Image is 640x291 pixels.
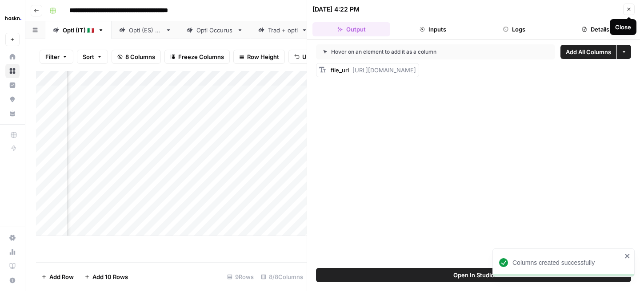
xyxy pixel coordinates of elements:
[49,272,74,281] span: Add Row
[316,268,631,282] button: Open In Studio
[196,26,233,35] div: Opti Occurus
[233,50,285,64] button: Row Height
[5,7,20,29] button: Workspace: Haskn
[512,258,622,267] div: Columns created successfully
[112,50,161,64] button: 8 Columns
[5,92,20,106] a: Opportunities
[45,21,112,39] a: Opti (IT) 🇮🇹
[302,52,317,61] span: Undo
[5,50,20,64] a: Home
[5,106,20,121] a: Your Data
[615,23,631,31] div: Close
[557,22,635,36] button: Details
[5,245,20,259] a: Usage
[257,270,307,284] div: 8/8 Columns
[5,273,20,287] button: Help + Support
[268,26,298,35] div: Trad + opti
[83,52,94,61] span: Sort
[312,5,360,14] div: [DATE] 4:22 PM
[331,67,349,74] span: file_url
[36,270,79,284] button: Add Row
[92,272,128,281] span: Add 10 Rows
[125,52,155,61] span: 8 Columns
[5,10,21,26] img: Haskn Logo
[5,64,20,78] a: Browse
[476,22,553,36] button: Logs
[224,270,257,284] div: 9 Rows
[77,50,108,64] button: Sort
[323,48,492,56] div: Hover on an element to add it as a column
[40,50,73,64] button: Filter
[179,21,251,39] a: Opti Occurus
[247,52,279,61] span: Row Height
[352,67,416,74] span: [URL][DOMAIN_NAME]
[112,21,179,39] a: Opti (ES) 🇪🇸
[624,252,631,260] button: close
[5,231,20,245] a: Settings
[288,50,323,64] button: Undo
[79,270,133,284] button: Add 10 Rows
[63,26,94,35] div: Opti (IT) 🇮🇹
[129,26,162,35] div: Opti (ES) 🇪🇸
[5,78,20,92] a: Insights
[560,45,616,59] button: Add All Columns
[251,21,315,39] a: Trad + opti
[5,259,20,273] a: Learning Hub
[164,50,230,64] button: Freeze Columns
[566,47,611,56] span: Add All Columns
[45,52,60,61] span: Filter
[178,52,224,61] span: Freeze Columns
[453,271,494,279] span: Open In Studio
[312,22,390,36] button: Output
[394,22,472,36] button: Inputs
